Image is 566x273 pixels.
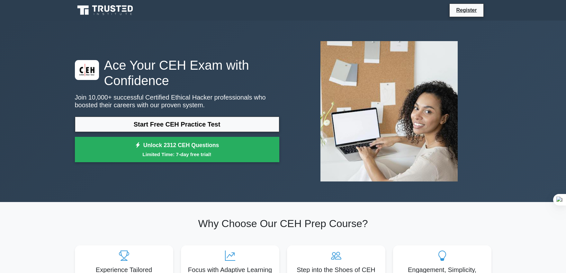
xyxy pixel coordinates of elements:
h1: Ace Your CEH Exam with Confidence [75,57,279,88]
h2: Why Choose Our CEH Prep Course? [75,217,491,230]
a: Unlock 2312 CEH QuestionsLimited Time: 7-day free trial! [75,137,279,163]
p: Join 10,000+ successful Certified Ethical Hacker professionals who boosted their careers with our... [75,93,279,109]
a: Register [452,6,481,14]
a: Start Free CEH Practice Test [75,117,279,132]
small: Limited Time: 7-day free trial! [83,151,271,158]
